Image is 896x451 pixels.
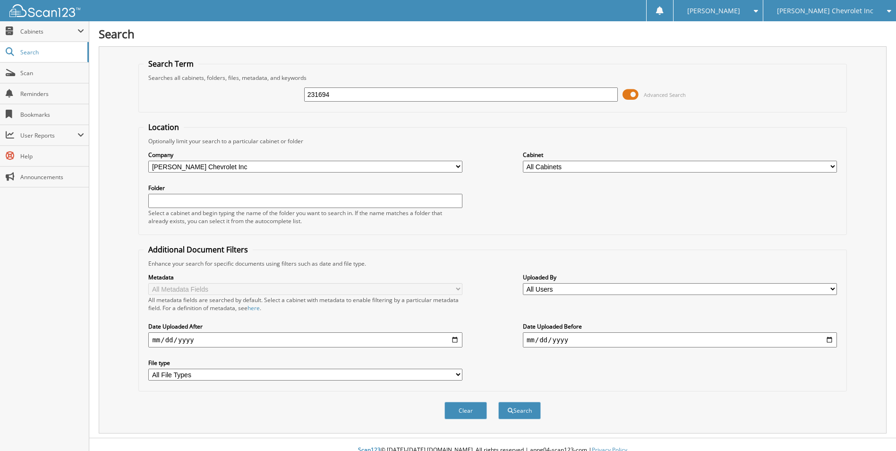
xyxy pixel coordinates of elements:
[9,4,80,17] img: scan123-logo-white.svg
[144,137,841,145] div: Optionally limit your search to a particular cabinet or folder
[20,90,84,98] span: Reminders
[148,359,462,367] label: File type
[523,332,837,347] input: end
[148,296,462,312] div: All metadata fields are searched by default. Select a cabinet with metadata to enable filtering b...
[144,244,253,255] legend: Additional Document Filters
[498,402,541,419] button: Search
[849,406,896,451] iframe: Chat Widget
[148,151,462,159] label: Company
[20,131,77,139] span: User Reports
[144,59,198,69] legend: Search Term
[148,332,462,347] input: start
[148,209,462,225] div: Select a cabinet and begin typing the name of the folder you want to search in. If the name match...
[20,48,83,56] span: Search
[777,8,873,14] span: [PERSON_NAME] Chevrolet Inc
[20,69,84,77] span: Scan
[144,122,184,132] legend: Location
[523,273,837,281] label: Uploaded By
[148,184,462,192] label: Folder
[20,173,84,181] span: Announcements
[644,91,686,98] span: Advanced Search
[148,322,462,330] label: Date Uploaded After
[99,26,887,42] h1: Search
[687,8,740,14] span: [PERSON_NAME]
[144,74,841,82] div: Searches all cabinets, folders, files, metadata, and keywords
[523,151,837,159] label: Cabinet
[523,322,837,330] label: Date Uploaded Before
[148,273,462,281] label: Metadata
[20,111,84,119] span: Bookmarks
[20,152,84,160] span: Help
[20,27,77,35] span: Cabinets
[144,260,841,268] div: Enhance your search for specific documents using filters such as date and file type.
[444,402,487,419] button: Clear
[247,304,260,312] a: here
